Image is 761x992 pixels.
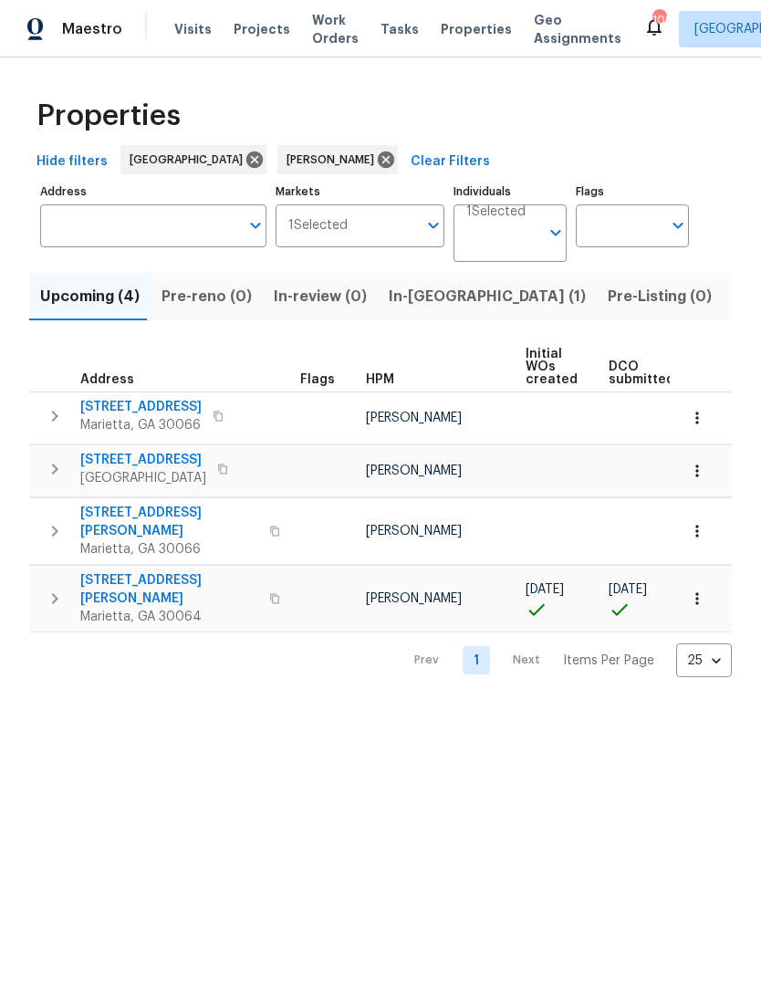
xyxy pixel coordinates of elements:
span: Hide filters [36,151,108,173]
span: Upcoming (4) [40,284,140,309]
span: In-[GEOGRAPHIC_DATA] (1) [389,284,586,309]
span: Properties [36,107,181,125]
p: Items Per Page [563,652,654,670]
span: DCO submitted [609,360,674,386]
span: [GEOGRAPHIC_DATA] [80,469,206,487]
span: Pre-Listing (0) [608,284,712,309]
span: Clear Filters [411,151,490,173]
span: HPM [366,373,394,386]
span: Marietta, GA 30066 [80,416,202,434]
span: [GEOGRAPHIC_DATA] [130,151,250,169]
span: In-review (0) [274,284,367,309]
button: Clear Filters [403,145,497,179]
span: 1 Selected [288,218,348,234]
span: Work Orders [312,11,359,47]
span: Flags [300,373,335,386]
span: Properties [441,20,512,38]
span: Geo Assignments [534,11,621,47]
span: Marietta, GA 30066 [80,540,258,559]
nav: Pagination Navigation [397,643,732,677]
span: 1 Selected [466,204,526,220]
label: Markets [276,186,445,197]
button: Open [243,213,268,238]
button: Open [421,213,446,238]
span: [STREET_ADDRESS] [80,398,202,416]
span: Pre-reno (0) [162,284,252,309]
div: 25 [676,637,732,684]
span: Projects [234,20,290,38]
button: Hide filters [29,145,115,179]
label: Individuals [453,186,567,197]
span: Maestro [62,20,122,38]
span: Initial WOs created [526,348,578,386]
button: Open [665,213,691,238]
span: [DATE] [609,583,647,596]
span: [PERSON_NAME] [366,525,462,538]
div: [GEOGRAPHIC_DATA] [120,145,266,174]
span: [PERSON_NAME] [366,465,462,477]
span: Marietta, GA 30064 [80,608,258,626]
span: Visits [174,20,212,38]
span: [DATE] [526,583,564,596]
span: Address [80,373,134,386]
span: [PERSON_NAME] [366,412,462,424]
div: 109 [652,11,665,29]
span: Tasks [380,23,419,36]
button: Open [543,220,568,245]
span: [STREET_ADDRESS] [80,451,206,469]
div: [PERSON_NAME] [277,145,398,174]
label: Address [40,186,266,197]
span: [STREET_ADDRESS][PERSON_NAME] [80,571,258,608]
span: [STREET_ADDRESS][PERSON_NAME] [80,504,258,540]
span: [PERSON_NAME] [287,151,381,169]
span: [PERSON_NAME] [366,592,462,605]
a: Goto page 1 [463,646,490,674]
label: Flags [576,186,689,197]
